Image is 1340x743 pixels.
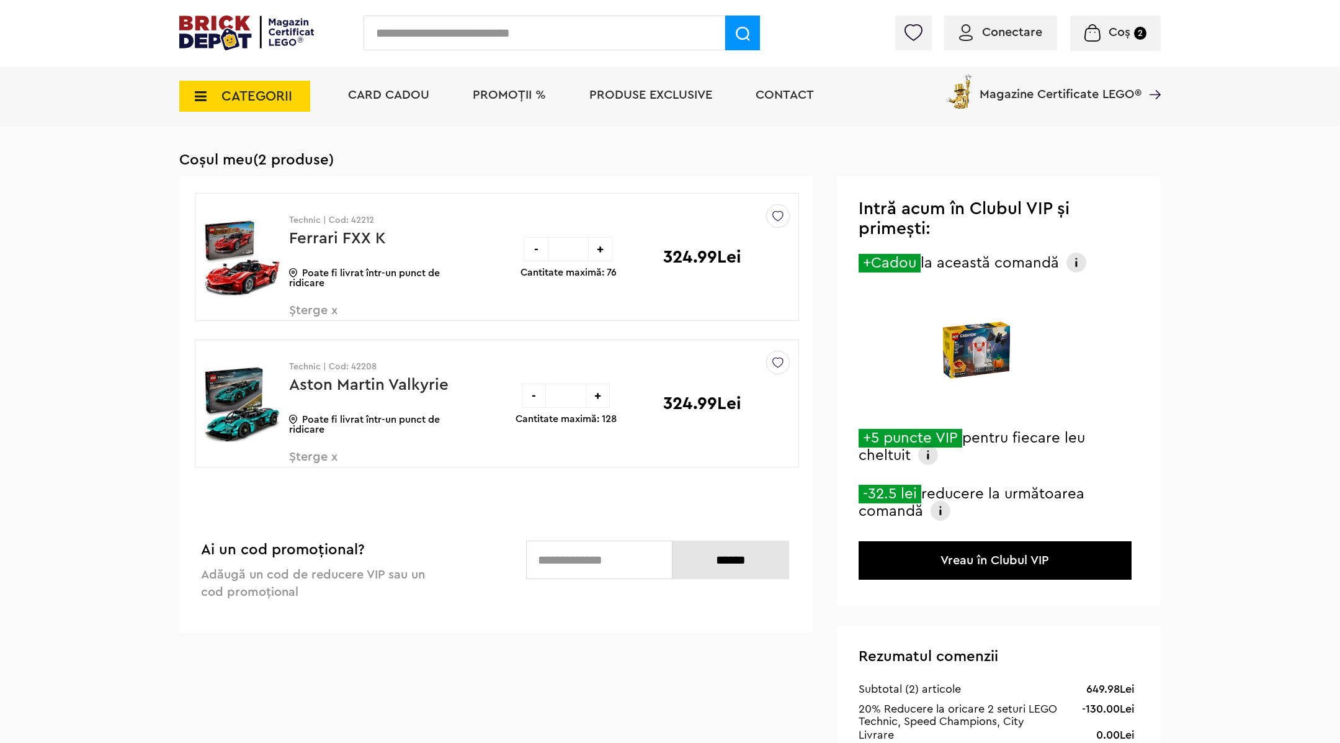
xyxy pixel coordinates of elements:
[982,26,1042,38] span: Conectare
[1066,253,1086,272] img: Info VIP
[204,358,280,451] img: Aston Martin Valkyrie
[589,89,712,101] a: Produse exclusive
[931,501,950,521] img: Info VIP
[473,89,546,101] a: PROMOȚII %
[859,485,1094,525] div: reducere la următoarea comandă
[201,543,365,557] span: Ai un cod promoțional?
[588,237,612,261] div: +
[859,430,1094,469] div: pentru fiecare leu cheltuit
[524,237,548,261] div: -
[1134,27,1146,40] small: 2
[980,72,1141,101] span: Magazine Certificate LEGO®
[859,254,921,272] span: +Cadou
[859,682,961,696] div: Subtotal (2) articole
[859,254,1094,277] div: la această comandă
[179,151,1161,169] h1: Coșul meu
[289,377,449,393] a: Aston Martin Valkyrie
[1109,26,1130,38] span: Coș
[859,727,894,742] div: Livrare
[859,200,1070,237] span: Intră acum în Clubul VIP și primești:
[253,153,334,168] span: (2 produse)
[940,554,1049,567] a: Vreau în Clubul VIP
[859,703,1057,727] span: 20% Reducere la oricare 2 seturi LEGO Technic, Speed Champions, City
[289,304,435,331] span: Șterge x
[522,384,546,408] div: -
[859,649,998,664] span: Rezumatul comenzii
[289,268,466,288] p: Poate fi livrat într-un punct de ridicare
[289,415,466,435] p: Poate fi livrat într-un punct de ridicare
[918,445,938,465] img: Info VIP
[289,451,435,477] span: Șterge x
[1141,72,1161,84] a: Magazine Certificate LEGO®
[520,268,617,277] p: Cantitate maximă: 76
[1086,682,1135,696] div: 649.98Lei
[204,211,280,304] img: Ferrari FXX K
[221,89,292,103] span: CATEGORII
[348,89,429,101] a: Card Cadou
[289,230,386,246] a: Ferrari FXX K
[663,248,741,266] p: 324.99Lei
[859,485,921,503] span: -32.5 lei
[1096,727,1135,742] div: 0.00Lei
[959,26,1042,38] a: Conectare
[586,384,610,408] div: +
[859,429,962,448] span: +5 puncte VIP
[663,395,741,412] p: 324.99Lei
[1082,703,1135,715] div: -130.00Lei
[516,414,617,424] p: Cantitate maximă: 128
[201,569,425,598] span: Adăugă un cod de reducere VIP sau un cod promoțional
[289,216,466,225] p: Technic | Cod: 42212
[289,362,466,371] p: Technic | Cod: 42208
[756,89,814,101] a: Contact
